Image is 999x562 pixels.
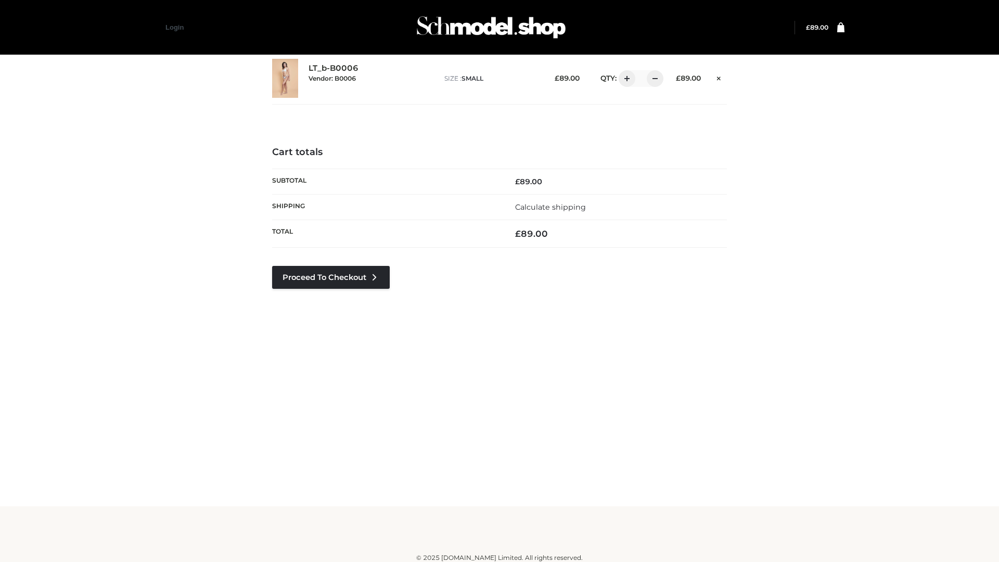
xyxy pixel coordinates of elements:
bdi: 89.00 [515,228,548,239]
span: £ [676,74,681,82]
th: Shipping [272,194,499,220]
a: Proceed to Checkout [272,266,390,289]
a: £89.00 [806,23,828,31]
a: Login [165,23,184,31]
div: QTY: [590,70,660,87]
div: LT_b-B0006 [309,63,434,93]
span: £ [806,23,810,31]
span: £ [515,177,520,186]
span: £ [555,74,559,82]
span: SMALL [462,74,483,82]
h4: Cart totals [272,147,727,158]
bdi: 89.00 [515,177,542,186]
p: size : [444,74,539,83]
a: Remove this item [711,70,727,84]
bdi: 89.00 [806,23,828,31]
small: Vendor: B0006 [309,74,356,82]
th: Total [272,220,499,248]
bdi: 89.00 [555,74,580,82]
span: £ [515,228,521,239]
bdi: 89.00 [676,74,701,82]
img: Schmodel Admin 964 [413,7,569,48]
a: Calculate shipping [515,202,586,212]
th: Subtotal [272,169,499,194]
